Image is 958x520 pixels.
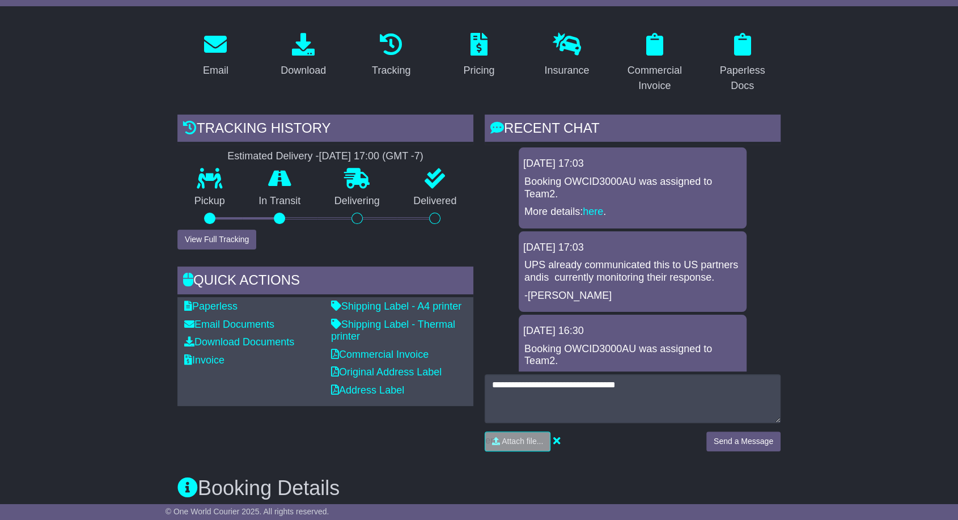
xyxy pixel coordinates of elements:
[184,336,294,348] a: Download Documents
[523,325,742,337] div: [DATE] 16:30
[524,343,741,367] p: Booking OWCID3000AU was assigned to Team2.
[397,195,474,208] p: Delivered
[704,29,781,98] a: Paperless Docs
[456,29,502,82] a: Pricing
[166,507,329,516] span: © One World Courier 2025. All rights reserved.
[184,319,274,330] a: Email Documents
[624,63,685,94] div: Commercial Invoice
[706,432,781,451] button: Send a Message
[524,290,741,302] p: -[PERSON_NAME]
[177,150,473,163] div: Estimated Delivery -
[177,267,473,297] div: Quick Actions
[524,259,741,284] p: UPS already communicated this to US partners andis currently monitoring their response.
[184,301,238,312] a: Paperless
[317,195,397,208] p: Delivering
[372,63,410,78] div: Tracking
[331,349,429,360] a: Commercial Invoice
[523,158,742,170] div: [DATE] 17:03
[331,366,442,378] a: Original Address Label
[616,29,693,98] a: Commercial Invoice
[463,63,494,78] div: Pricing
[177,195,242,208] p: Pickup
[184,354,224,366] a: Invoice
[544,63,589,78] div: Insurance
[177,115,473,145] div: Tracking history
[711,63,773,94] div: Paperless Docs
[281,63,326,78] div: Download
[583,206,603,217] a: here
[319,150,423,163] div: [DATE] 17:00 (GMT -7)
[203,63,228,78] div: Email
[331,384,404,396] a: Address Label
[537,29,596,82] a: Insurance
[364,29,418,82] a: Tracking
[524,206,741,218] p: More details: .
[177,230,256,250] button: View Full Tracking
[177,477,781,500] h3: Booking Details
[273,29,333,82] a: Download
[485,115,781,145] div: RECENT CHAT
[196,29,236,82] a: Email
[331,301,461,312] a: Shipping Label - A4 printer
[331,319,455,343] a: Shipping Label - Thermal printer
[524,176,741,200] p: Booking OWCID3000AU was assigned to Team2.
[242,195,318,208] p: In Transit
[523,242,742,254] div: [DATE] 17:03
